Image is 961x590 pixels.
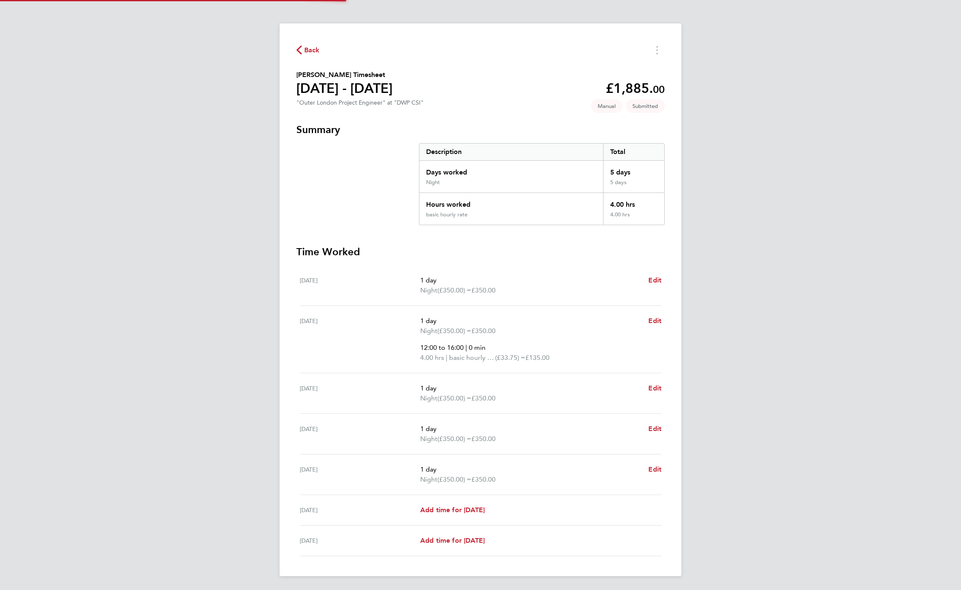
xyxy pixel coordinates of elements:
[420,393,437,403] span: Night
[626,99,665,113] span: This timesheet is Submitted.
[648,317,661,325] span: Edit
[426,211,468,218] div: basic hourly rate
[419,144,603,160] div: Description
[648,465,661,473] span: Edit
[296,245,665,259] h3: Time Worked
[437,475,471,483] span: (£350.00) =
[419,143,665,225] div: Summary
[648,383,661,393] a: Edit
[296,123,665,136] h3: Summary
[495,354,525,362] span: (£33.75) =
[437,435,471,443] span: (£350.00) =
[648,384,661,392] span: Edit
[300,536,420,546] div: [DATE]
[648,464,661,475] a: Edit
[420,275,642,285] p: 1 day
[419,161,603,179] div: Days worked
[603,161,664,179] div: 5 days
[296,99,424,106] div: "Outer London Project Engineer" at "DWP CSI"
[471,394,496,402] span: £350.00
[648,316,661,326] a: Edit
[603,144,664,160] div: Total
[296,70,393,80] h2: [PERSON_NAME] Timesheet
[471,435,496,443] span: £350.00
[525,354,550,362] span: £135.00
[446,354,447,362] span: |
[469,344,486,351] span: 0 min
[650,44,665,56] button: Timesheets Menu
[420,354,444,362] span: 4.00 hrs
[300,316,420,363] div: [DATE]
[648,424,661,434] a: Edit
[437,286,471,294] span: (£350.00) =
[591,99,622,113] span: This timesheet was manually created.
[465,344,467,351] span: |
[420,316,642,326] p: 1 day
[653,83,665,95] span: 00
[420,536,485,544] span: Add time for [DATE]
[420,506,485,514] span: Add time for [DATE]
[420,505,485,515] a: Add time for [DATE]
[648,276,661,284] span: Edit
[420,344,464,351] span: 12:00 to 16:00
[648,275,661,285] a: Edit
[449,353,495,363] span: basic hourly rate
[420,424,642,434] p: 1 day
[420,285,437,295] span: Night
[603,211,664,225] div: 4.00 hrs
[300,464,420,485] div: [DATE]
[420,464,642,475] p: 1 day
[296,80,393,97] h1: [DATE] - [DATE]
[648,425,661,433] span: Edit
[437,394,471,402] span: (£350.00) =
[304,45,320,55] span: Back
[603,193,664,211] div: 4.00 hrs
[420,475,437,485] span: Night
[420,326,437,336] span: Night
[471,475,496,483] span: £350.00
[606,80,665,96] app-decimal: £1,885.
[471,286,496,294] span: £350.00
[300,275,420,295] div: [DATE]
[296,45,320,55] button: Back
[300,383,420,403] div: [DATE]
[437,327,471,335] span: (£350.00) =
[419,193,603,211] div: Hours worked
[300,424,420,444] div: [DATE]
[471,327,496,335] span: £350.00
[426,179,440,186] div: Night
[420,383,642,393] p: 1 day
[420,434,437,444] span: Night
[420,536,485,546] a: Add time for [DATE]
[300,505,420,515] div: [DATE]
[603,179,664,192] div: 5 days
